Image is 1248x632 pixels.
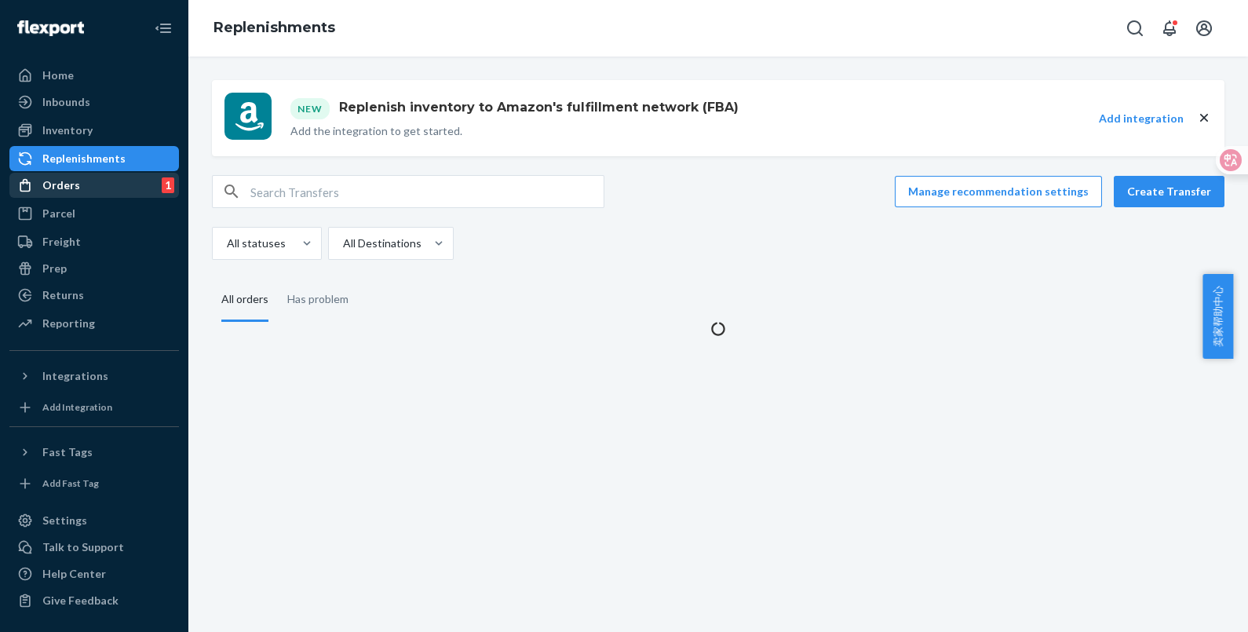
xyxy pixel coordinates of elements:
a: Prep [9,256,179,281]
div: Freight [42,234,81,250]
a: Add Fast Tag [9,471,179,496]
button: Create Transfer [1114,176,1224,207]
div: Has problem [287,279,348,320]
div: Prep [42,261,67,276]
button: Open account menu [1188,13,1220,44]
div: Help Center [42,566,106,582]
button: Add integration [1099,111,1184,126]
a: Home [9,63,179,88]
div: Settings [42,513,87,528]
div: All orders [221,279,268,322]
a: Replenishments [213,19,335,36]
input: Search Transfers [250,176,604,207]
div: Give Feedback [42,593,119,608]
a: Returns [9,283,179,308]
p: Add the integration to get started. [290,123,739,139]
button: Give Feedback [9,588,179,613]
div: Add Integration [42,400,112,414]
div: New [290,98,330,119]
div: Orders [42,177,80,193]
div: Returns [42,287,84,303]
a: Inbounds [9,90,179,115]
button: Close Navigation [148,13,179,44]
a: Help Center [9,561,179,586]
div: Reporting [42,316,95,331]
div: Add Fast Tag [42,477,99,490]
div: All Destinations [343,236,421,251]
h1: Replenish inventory to Amazon's fulfillment network (FBA) [333,98,739,117]
a: Talk to Support [9,535,179,560]
a: Add Integration [9,395,179,420]
button: Fast Tags [9,440,179,465]
a: Freight [9,229,179,254]
div: 1 [162,177,174,193]
div: Inventory [42,122,93,138]
div: All statuses [227,236,286,251]
div: Replenishments [42,151,126,166]
button: Open Search Box [1119,13,1151,44]
a: Parcel [9,201,179,226]
div: Parcel [42,206,75,221]
div: Fast Tags [42,444,93,460]
a: Inventory [9,118,179,143]
button: Open notifications [1154,13,1185,44]
button: Integrations [9,363,179,389]
div: Talk to Support [42,539,124,555]
ol: breadcrumbs [201,5,348,51]
a: Replenishments [9,146,179,171]
a: Reporting [9,311,179,336]
div: Home [42,68,74,83]
a: Settings [9,508,179,533]
img: Flexport logo [17,20,84,36]
input: All statuses [225,236,227,251]
button: Manage recommendation settings [895,176,1102,207]
a: Orders1 [9,173,179,198]
input: All Destinations [341,236,343,251]
button: 卖家帮助中心 [1202,274,1233,359]
button: close [1196,110,1212,126]
div: Inbounds [42,94,90,110]
div: Integrations [42,368,108,384]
